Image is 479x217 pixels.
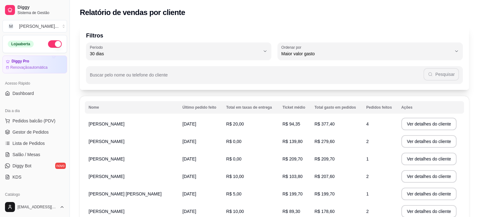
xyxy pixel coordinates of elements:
span: Pedidos balcão (PDV) [12,118,56,124]
div: Catálogo [2,190,67,200]
th: Último pedido feito [179,101,222,114]
th: Nome [85,101,179,114]
span: Diggy [17,5,65,10]
span: 4 [366,121,369,126]
div: Acesso Rápido [2,78,67,88]
p: Filtros [86,31,463,40]
span: 2 [366,139,369,144]
span: R$ 0,00 [226,139,241,144]
span: [PERSON_NAME] [89,121,124,126]
button: Ordenar porMaior valor gasto [278,42,463,60]
span: Lista de Pedidos [12,140,45,146]
a: Gestor de Pedidos [2,127,67,137]
span: R$ 139,80 [283,139,303,144]
button: Select a team [2,20,67,32]
a: Salão / Mesas [2,150,67,160]
span: 1 [366,191,369,196]
a: Diggy ProRenovaçãoautomática [2,56,67,73]
article: Renovação automática [10,65,47,70]
button: [EMAIL_ADDRESS][DOMAIN_NAME] [2,200,67,215]
span: R$ 10,00 [226,174,244,179]
span: R$ 207,60 [314,174,335,179]
span: R$ 20,00 [226,121,244,126]
span: M [8,23,14,29]
span: R$ 209,70 [314,156,335,161]
span: Dashboard [12,90,34,96]
article: Diggy Pro [12,59,29,64]
span: R$ 94,35 [283,121,300,126]
span: R$ 0,00 [226,156,241,161]
span: [PERSON_NAME] [89,139,124,144]
label: Ordenar por [281,45,303,50]
span: 1 [366,156,369,161]
span: R$ 279,60 [314,139,335,144]
div: Dia a dia [2,106,67,116]
div: [PERSON_NAME] ... [19,23,59,29]
button: Alterar Status [48,40,62,48]
span: KDS [12,174,22,180]
span: 2 [366,209,369,214]
span: [DATE] [182,191,196,196]
span: R$ 10,00 [226,209,244,214]
span: R$ 89,30 [283,209,300,214]
span: R$ 377,40 [314,121,335,126]
th: Total em taxas de entrega [222,101,278,114]
span: R$ 5,00 [226,191,241,196]
h2: Relatório de vendas por cliente [80,7,185,17]
span: R$ 199,70 [283,191,303,196]
span: [DATE] [182,156,196,161]
span: 2 [366,174,369,179]
span: R$ 209,70 [283,156,303,161]
span: [PERSON_NAME] [PERSON_NAME] [89,191,162,196]
th: Ações [398,101,464,114]
span: Gestor de Pedidos [12,129,49,135]
span: Maior valor gasto [281,51,452,57]
span: [DATE] [182,121,196,126]
button: Ver detalhes do cliente [401,118,457,130]
span: [EMAIL_ADDRESS][DOMAIN_NAME] [17,205,57,210]
span: Salão / Mesas [12,151,40,158]
a: KDS [2,172,67,182]
span: [PERSON_NAME] [89,156,124,161]
button: Ver detalhes do cliente [401,153,457,165]
a: Diggy Botnovo [2,161,67,171]
th: Pedidos feitos [363,101,398,114]
button: Ver detalhes do cliente [401,188,457,200]
span: Sistema de Gestão [17,10,65,15]
button: Pedidos balcão (PDV) [2,116,67,126]
span: [DATE] [182,209,196,214]
span: [PERSON_NAME] [89,209,124,214]
input: Buscar pelo nome ou telefone do cliente [90,74,423,81]
label: Período [90,45,105,50]
th: Total gasto em pedidos [311,101,362,114]
div: Loja aberta [8,41,34,47]
button: Ver detalhes do cliente [401,135,457,148]
span: [DATE] [182,139,196,144]
span: 30 dias [90,51,260,57]
span: R$ 103,80 [283,174,303,179]
button: Ver detalhes do cliente [401,170,457,183]
span: Diggy Bot [12,163,31,169]
a: Dashboard [2,88,67,98]
button: Período30 dias [86,42,271,60]
span: [PERSON_NAME] [89,174,124,179]
a: Lista de Pedidos [2,138,67,148]
a: DiggySistema de Gestão [2,2,67,17]
th: Ticket médio [279,101,311,114]
span: [DATE] [182,174,196,179]
span: R$ 199,70 [314,191,335,196]
span: R$ 178,60 [314,209,335,214]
